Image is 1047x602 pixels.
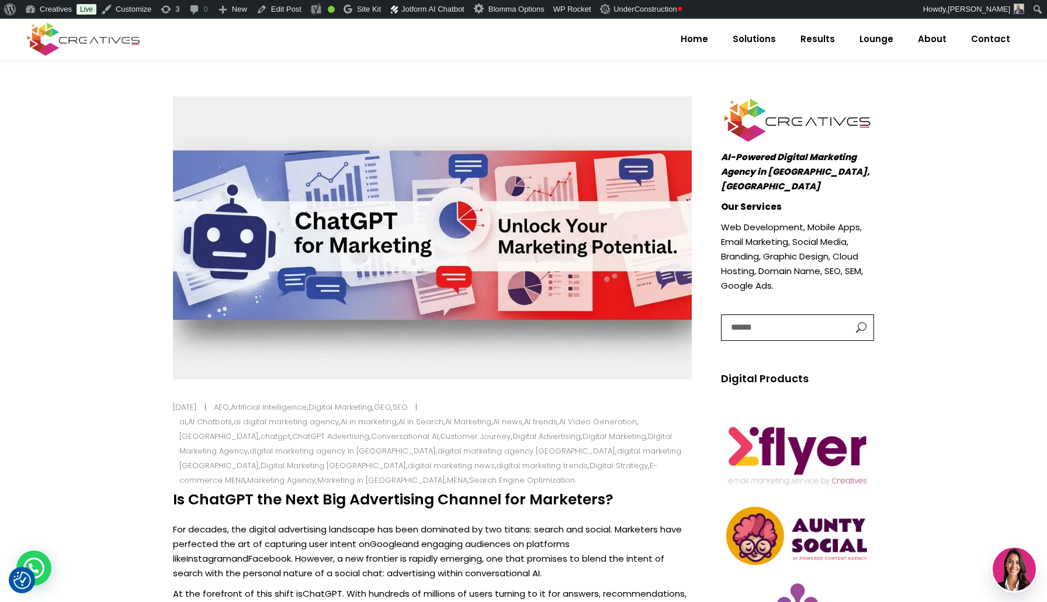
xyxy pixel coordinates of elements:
div: WhatsApp contact [16,551,51,586]
a: AI in marketing [341,416,397,427]
a: [GEOGRAPHIC_DATA] [179,431,259,442]
a: Live [77,4,96,15]
a: Marketing Agency [247,475,316,486]
a: SEO [393,402,408,413]
img: Creatives [25,21,143,57]
a: Digital Marketing [GEOGRAPHIC_DATA] [261,460,406,471]
button: button [844,315,873,340]
a: Artificial Intelligence [231,402,307,413]
img: Creatives | Is ChatGPT the Next Big Advertising Channel for Marketers? [600,4,612,14]
a: ChatGPT Advertising [292,431,369,442]
a: ChatGPT [303,587,342,600]
a: Digital Marketing [583,431,646,442]
span: About [918,24,947,54]
a: Customer Journey [440,431,511,442]
a: digital marketing agency in [GEOGRAPHIC_DATA] [249,445,436,456]
img: Creatives | Is ChatGPT the Next Big Advertising Channel for Marketers? [721,96,875,144]
a: ai digital marketing agency [234,416,339,427]
a: Facebook [248,552,291,565]
a: Marketing in [GEOGRAPHIC_DATA] [317,475,445,486]
img: Creatives | Is ChatGPT the Next Big Advertising Channel for Marketers? [173,96,692,379]
a: AI Marketing [445,416,491,427]
strong: Our Services [721,200,782,213]
a: Instagram [186,552,231,565]
div: , , , , [207,400,416,414]
a: Results [788,24,847,54]
a: digital marketing news [408,460,495,471]
p: Web Development, Mobile Apps, Email Marketing, Social Media, Branding, Graphic Design, Cloud Host... [721,220,875,293]
span: Solutions [733,24,776,54]
p: For decades, the digital advertising landscape has been dominated by two titans: search and socia... [173,522,692,580]
img: Creatives | Is ChatGPT the Next Big Advertising Channel for Marketers? [721,503,875,569]
div: , , , , , , , , , , , , , , , , , , , , , , , , , , , , [179,414,684,487]
button: Consent Preferences [13,572,31,589]
a: MENA [447,475,467,486]
a: AI in Search [398,416,443,427]
h5: Digital Products [721,371,875,387]
a: GEO [374,402,391,413]
a: digital marketing agency [GEOGRAPHIC_DATA] [438,445,615,456]
a: Lounge [847,24,906,54]
a: digital marketing trends [497,460,588,471]
span: Site Kit [357,5,381,13]
a: AI Video Generation [559,416,637,427]
a: [DATE] [173,402,197,413]
a: About [906,24,959,54]
a: Digital Advertising [512,431,581,442]
a: Conversational AI [371,431,438,442]
a: AEO [214,402,229,413]
a: Home [668,24,720,54]
img: agent [993,548,1036,591]
a: ai [179,416,186,427]
em: AI-Powered Digital Marketing Agency in [GEOGRAPHIC_DATA], [GEOGRAPHIC_DATA] [721,151,870,192]
a: Search Engine Optimization [469,475,575,486]
a: chatgpt [261,431,290,442]
img: Revisit consent button [13,572,31,589]
a: Digital Strategy [590,460,648,471]
h4: Is ChatGPT the Next Big Advertising Channel for Marketers? [173,491,692,508]
a: AI trends [524,416,557,427]
div: Good [328,6,335,13]
a: Google [370,538,402,550]
a: Contact [959,24,1022,54]
img: Creatives | Is ChatGPT the Next Big Advertising Channel for Marketers? [1014,4,1024,14]
span: [PERSON_NAME] [948,5,1010,13]
img: Creatives | Is ChatGPT the Next Big Advertising Channel for Marketers? [721,409,875,497]
span: Home [681,24,708,54]
span: Contact [971,24,1010,54]
a: AI Chatbots [188,416,232,427]
span: Results [800,24,835,54]
a: AI news [493,416,522,427]
a: Solutions [720,24,788,54]
a: Digital Marketing [308,402,372,413]
span: Lounge [859,24,893,54]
